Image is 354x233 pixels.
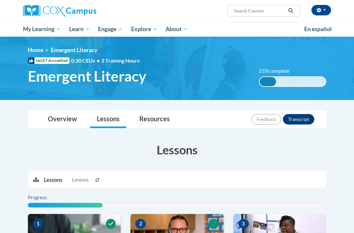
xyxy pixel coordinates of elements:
[238,219,249,229] span: 3
[23,5,119,17] a: Cox Campus
[286,7,296,15] button: Search
[28,57,69,64] span: IACET Accredited
[311,5,331,15] button: Account Settings
[28,194,66,201] label: Progress:
[260,77,276,86] div: 25% complete
[44,176,62,184] p: Lessons
[135,219,146,229] span: 2
[18,22,336,37] div: Main menu
[19,22,65,37] a: My Learning
[69,25,90,33] span: Learn
[23,25,61,33] span: My Learning
[71,57,101,64] span: 0.30 CEUs
[65,22,94,37] a: Learn
[94,22,127,37] a: Engage
[101,57,140,64] span: 3 Training Hours
[162,22,192,37] a: About
[283,114,314,125] button: Transcript
[41,111,84,128] a: Overview
[28,47,43,53] a: Home
[90,111,126,128] a: Lessons
[28,142,326,158] h3: Lessons
[166,25,188,33] span: About
[127,22,162,37] a: Explore
[259,68,297,75] label: 25% complete
[251,114,281,125] button: Feedback
[23,5,96,17] img: Cox Campus
[98,25,123,33] span: Engage
[72,176,88,184] span: Lessons
[233,7,286,15] input: Search Courses
[97,57,100,64] span: •
[133,111,176,128] a: Resources
[131,25,157,33] span: Explore
[33,219,43,229] span: 1
[304,26,332,32] span: En español
[28,68,146,85] span: Emergent Literacy
[51,47,97,53] span: Emergent Literacy
[300,22,336,36] a: En español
